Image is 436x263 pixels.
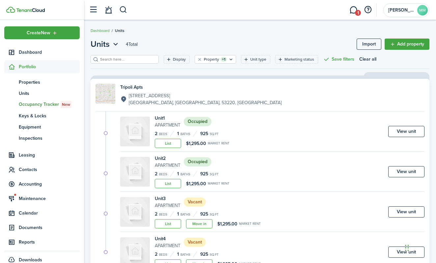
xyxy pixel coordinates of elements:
[19,101,80,108] span: Occupancy Tracker
[19,210,80,217] span: Calendar
[388,126,424,137] a: View unit
[4,88,80,99] a: Units
[285,56,314,62] filter-tag-label: Marketing status
[155,251,157,258] span: 2
[119,4,127,15] button: Search
[184,197,206,207] status: Vacant
[200,170,208,177] span: 925
[159,173,167,176] small: Beds
[4,99,80,110] a: Occupancy TrackerNew
[4,26,80,39] button: Open menu
[405,238,409,258] div: Drag
[19,135,80,142] span: Inspections
[4,121,80,132] a: Equipment
[155,195,180,202] h4: Unit 3
[180,132,190,136] small: Baths
[200,130,208,137] span: 925
[102,2,115,18] a: Notifications
[250,56,266,62] filter-tag-label: Unit type
[323,55,354,64] button: Save filters
[186,219,212,228] a: Move in
[164,55,190,64] filter-tag: Open filter
[159,213,167,216] small: Beds
[19,166,80,173] span: Contacts
[155,219,181,228] a: List
[204,56,219,62] filter-tag-label: Property
[180,253,190,256] small: Baths
[16,8,45,12] img: TenantCloud
[177,130,179,137] span: 1
[403,231,436,263] iframe: Chat Widget
[362,4,373,15] button: Open resource center
[388,206,424,218] a: View unit
[91,28,110,34] a: Dashboard
[210,213,219,216] small: sq.ft
[177,251,179,258] span: 1
[385,39,429,50] a: Add property
[275,55,318,64] filter-tag: Open filter
[19,63,80,70] span: Portfolio
[98,56,156,63] input: Search here...
[6,7,15,13] img: TenantCloud
[184,117,211,126] status: Occupied
[19,124,80,131] span: Equipment
[155,155,180,162] h4: Unit 2
[19,195,80,202] span: Maintenance
[180,213,190,216] small: Baths
[155,235,180,242] h4: Unit 4
[91,38,110,50] span: Units
[87,4,99,16] button: Open sidebar
[173,56,186,62] filter-tag-label: Display
[210,253,219,256] small: sq.ft
[120,84,282,91] h4: Tripoli Apts
[19,90,80,97] span: Units
[120,117,150,146] img: Unit avatar
[359,55,376,64] button: Clear all
[388,247,424,258] a: View unit
[19,181,80,188] span: Accounting
[177,211,179,218] span: 1
[19,239,80,246] span: Reports
[195,55,236,64] filter-tag: Open filter
[4,46,80,59] a: Dashboard
[91,38,120,50] button: Units
[91,38,120,50] button: Open menu
[155,122,180,129] small: Apartment
[217,220,237,227] span: $1,295.00
[186,180,206,187] span: $1,295.00
[210,132,219,136] small: sq.ft
[239,222,261,225] small: Market rent
[155,211,157,218] span: 2
[210,173,219,176] small: sq.ft
[120,157,150,187] img: Unit avatar
[184,238,206,247] status: Vacant
[19,49,80,56] span: Dashboard
[4,236,80,248] a: Reports
[4,76,80,88] a: Properties
[155,130,157,137] span: 2
[159,253,167,256] small: Beds
[155,139,181,148] a: List
[129,99,282,106] p: [GEOGRAPHIC_DATA], [GEOGRAPHIC_DATA], 53220, [GEOGRAPHIC_DATA]
[62,102,70,107] span: New
[355,10,361,16] span: 1
[208,182,230,185] small: Market rent
[4,110,80,121] a: Keys & Locks
[155,115,180,122] h4: Unit 1
[388,8,415,13] span: Mancuso Management, LLC
[115,28,124,34] span: Units
[417,5,428,15] avatar-text: MM
[186,140,206,147] span: $1,295.00
[120,197,150,227] img: Unit avatar
[221,57,227,62] filter-tag-counter: +1
[177,170,179,177] span: 1
[200,251,208,258] span: 925
[208,142,230,145] small: Market rent
[357,39,381,50] a: Import
[197,57,203,62] button: Clear filter
[4,132,80,144] a: Inspections
[200,211,208,218] span: 925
